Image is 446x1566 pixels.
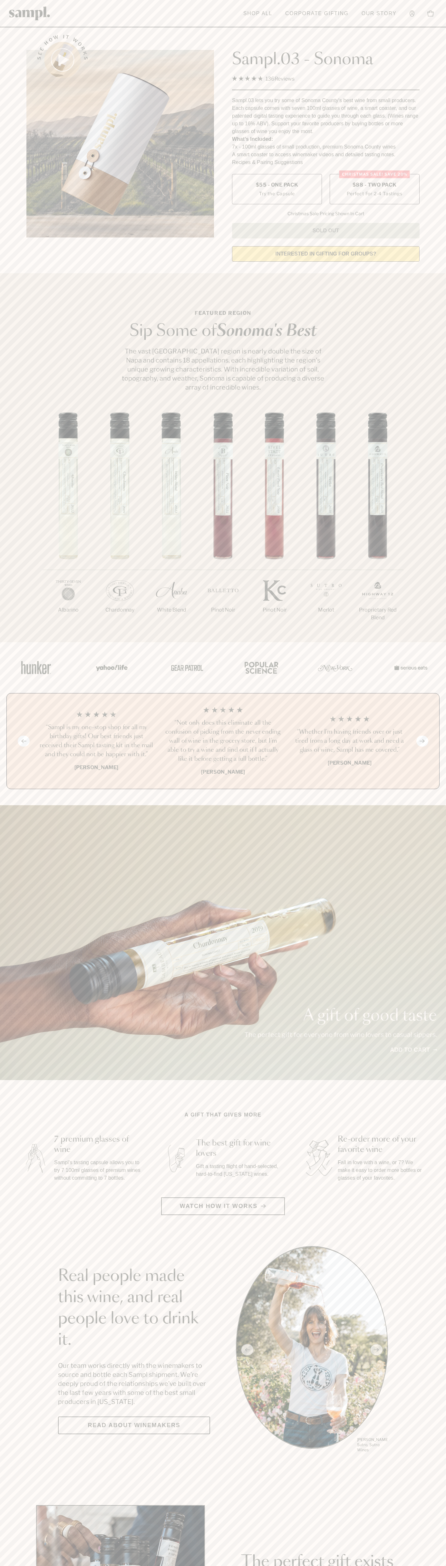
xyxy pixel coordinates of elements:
h2: Real people made this wine, and real people love to drink it. [58,1266,210,1351]
h3: “Whether I'm having friends over or just tired from a long day at work and need a glass of wine, ... [291,728,408,755]
p: Albarino [43,606,94,614]
a: Read about Winemakers [58,1416,210,1434]
img: Artboard_6_04f9a106-072f-468a-bdd7-f11783b05722_x450.png [92,654,130,681]
li: A smart coaster to access winemaker videos and detailed tasting notes. [232,151,420,159]
h2: Sip Some of [120,324,326,339]
h3: The best gift for wine lovers [196,1138,284,1159]
p: A gift of good taste [244,1008,437,1024]
p: Chardonnay [94,606,146,614]
li: 3 / 7 [146,412,197,634]
p: White Blend [146,606,197,614]
span: $55 - One Pack [256,181,298,188]
li: 2 / 4 [165,706,281,776]
img: Sampl logo [9,6,50,20]
div: Sampl.03 lets you try some of Sonoma County's best wine from small producers. Each capsule comes ... [232,97,420,135]
div: slide 1 [236,1246,388,1454]
button: Watch how it works [161,1197,285,1215]
h3: “Sampl is my one-stop shop for all my birthday gifts! Our best friends just received their Sampl ... [38,723,155,759]
button: See how it works [44,42,81,78]
li: 2 / 7 [94,412,146,634]
h3: “Not only does this eliminate all the confusion of picking from the never ending wall of wine in ... [165,719,281,764]
li: Christmas Sale Pricing Shown In Cart [284,211,367,217]
small: Perfect For 2-4 Tastings [347,190,402,197]
b: [PERSON_NAME] [328,760,372,766]
a: Our Story [358,6,400,21]
p: Featured Region [120,309,326,317]
img: Artboard_5_7fdae55a-36fd-43f7-8bfd-f74a06a2878e_x450.png [166,654,205,681]
a: Shop All [240,6,276,21]
p: Pinot Noir [249,606,300,614]
p: Proprietary Red Blend [352,606,403,622]
li: 1 / 4 [38,706,155,776]
a: Corporate Gifting [282,6,352,21]
em: Sonoma's Best [217,324,317,339]
p: The perfect gift for everyone from wine lovers to casual sippers. [244,1030,437,1039]
span: Reviews [275,76,295,82]
img: Artboard_7_5b34974b-f019-449e-91fb-745f8d0877ee_x450.png [391,654,429,681]
h3: Re-order more of your favorite wine [338,1134,425,1155]
button: Previous slide [18,736,30,747]
img: Artboard_3_0b291449-6e8c-4d07-b2c2-3f3601a19cd1_x450.png [316,654,354,681]
a: Add to cart [390,1046,437,1054]
li: 7 / 7 [352,412,403,642]
strong: What’s Included: [232,136,273,142]
p: Fall in love with a wine, or 7? We make it easy to order more bottles or glasses of your favorites. [338,1159,425,1182]
h1: Sampl.03 - Sonoma [232,50,420,69]
li: 3 / 4 [291,706,408,776]
h3: 7 premium glasses of wine [54,1134,142,1155]
span: 136 [266,76,275,82]
img: Artboard_4_28b4d326-c26e-48f9-9c80-911f17d6414e_x450.png [241,654,280,681]
button: Sold Out [232,223,420,238]
div: 136Reviews [232,74,295,83]
li: 6 / 7 [300,412,352,634]
p: Pinot Noir [197,606,249,614]
p: [PERSON_NAME] Sutro, Sutro Wines [357,1437,388,1453]
img: Sampl.03 - Sonoma [26,50,214,237]
li: 4 / 7 [197,412,249,634]
span: $88 - Two Pack [353,181,397,188]
li: 1 / 7 [43,412,94,634]
p: The vast [GEOGRAPHIC_DATA] region is nearly double the size of Napa and contains 18 appellations,... [120,347,326,392]
ul: carousel [236,1246,388,1454]
p: Merlot [300,606,352,614]
img: Artboard_1_c8cd28af-0030-4af1-819c-248e302c7f06_x450.png [17,654,55,681]
p: Our team works directly with the winemakers to source and bottle each Sampl shipment. We’re deepl... [58,1361,210,1406]
p: Gift a tasting flight of hand-selected, hard-to-find [US_STATE] wines. [196,1163,284,1178]
p: Sampl's tasting capsule allows you to try 7 100ml glasses of premium wines without committing to ... [54,1159,142,1182]
div: Christmas SALE! Save 20% [339,170,410,178]
button: Next slide [416,736,428,747]
small: Try the Capsule [259,190,295,197]
li: Recipes & Pairing Suggestions [232,159,420,166]
a: interested in gifting for groups? [232,246,420,262]
h2: A gift that gives more [185,1111,262,1119]
li: 7x - 100ml glasses of small production, premium Sonoma County wines [232,143,420,151]
b: [PERSON_NAME] [74,764,118,770]
b: [PERSON_NAME] [201,769,245,775]
li: 5 / 7 [249,412,300,634]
